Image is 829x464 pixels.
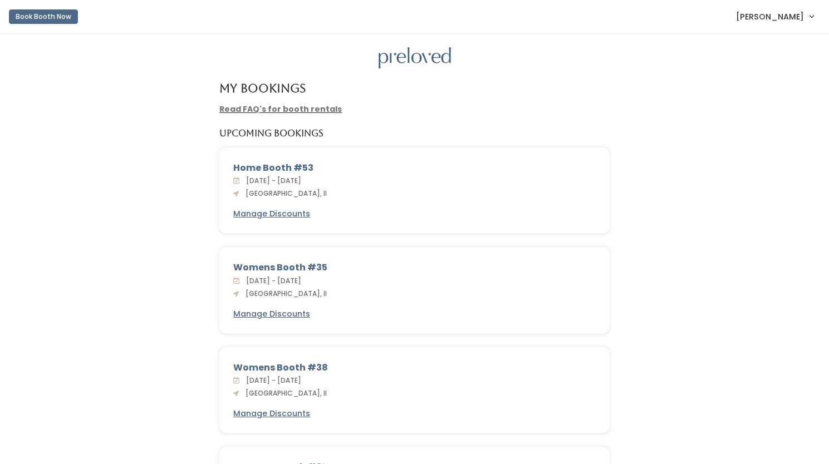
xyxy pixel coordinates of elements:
span: [GEOGRAPHIC_DATA], Il [241,388,327,398]
a: Book Booth Now [9,4,78,29]
div: Womens Booth #35 [233,261,596,274]
img: preloved logo [379,47,451,69]
button: Book Booth Now [9,9,78,24]
a: Manage Discounts [233,208,310,220]
span: [DATE] - [DATE] [242,376,301,385]
h4: My Bookings [219,82,306,95]
u: Manage Discounts [233,208,310,219]
a: Manage Discounts [233,308,310,320]
a: [PERSON_NAME] [725,4,825,28]
a: Manage Discounts [233,408,310,419]
div: Home Booth #53 [233,161,596,175]
span: [GEOGRAPHIC_DATA], Il [241,289,327,298]
a: Read FAQ's for booth rentals [219,103,342,115]
span: [DATE] - [DATE] [242,276,301,285]
span: [GEOGRAPHIC_DATA], Il [241,189,327,198]
h5: Upcoming Bookings [219,129,323,139]
span: [PERSON_NAME] [736,11,804,23]
span: [DATE] - [DATE] [242,176,301,185]
u: Manage Discounts [233,408,310,419]
div: Womens Booth #38 [233,361,596,374]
